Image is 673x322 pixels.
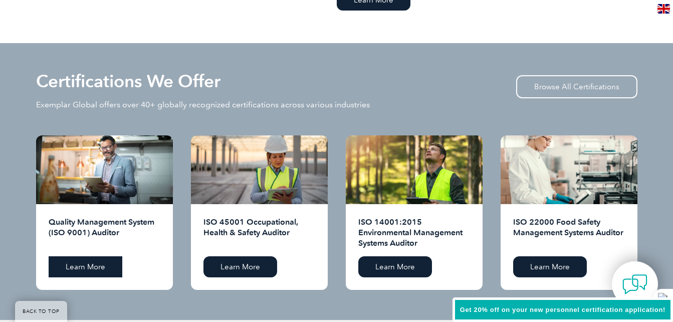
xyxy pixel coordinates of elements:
[49,217,160,249] h2: Quality Management System (ISO 9001) Auditor
[358,256,432,277] a: Learn More
[203,256,277,277] a: Learn More
[657,4,670,14] img: en
[15,301,67,322] a: BACK TO TOP
[36,73,220,89] h2: Certifications We Offer
[516,75,637,98] a: Browse All Certifications
[513,256,587,277] a: Learn More
[622,272,647,297] img: contact-chat.png
[513,217,625,249] h2: ISO 22000 Food Safety Management Systems Auditor
[460,306,665,313] span: Get 20% off on your new personnel certification application!
[203,217,315,249] h2: ISO 45001 Occupational, Health & Safety Auditor
[49,256,122,277] a: Learn More
[36,99,370,110] p: Exemplar Global offers over 40+ globally recognized certifications across various industries
[358,217,470,249] h2: ISO 14001:2015 Environmental Management Systems Auditor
